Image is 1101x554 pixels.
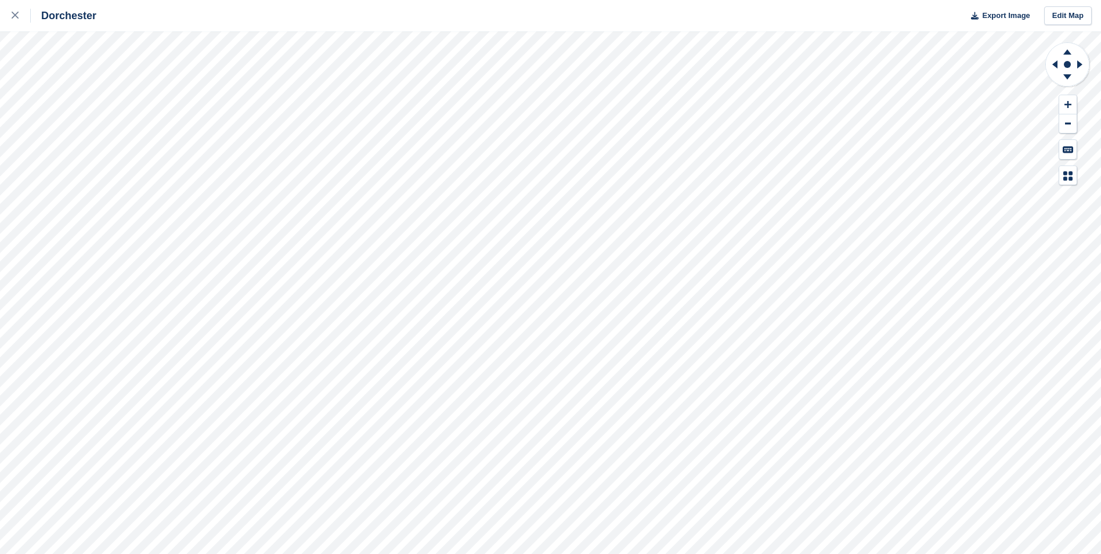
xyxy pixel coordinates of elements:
span: Export Image [982,10,1030,21]
button: Keyboard Shortcuts [1059,140,1077,159]
button: Export Image [964,6,1030,26]
button: Zoom Out [1059,114,1077,134]
div: Dorchester [31,9,96,23]
button: Map Legend [1059,166,1077,185]
button: Zoom In [1059,95,1077,114]
a: Edit Map [1044,6,1092,26]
